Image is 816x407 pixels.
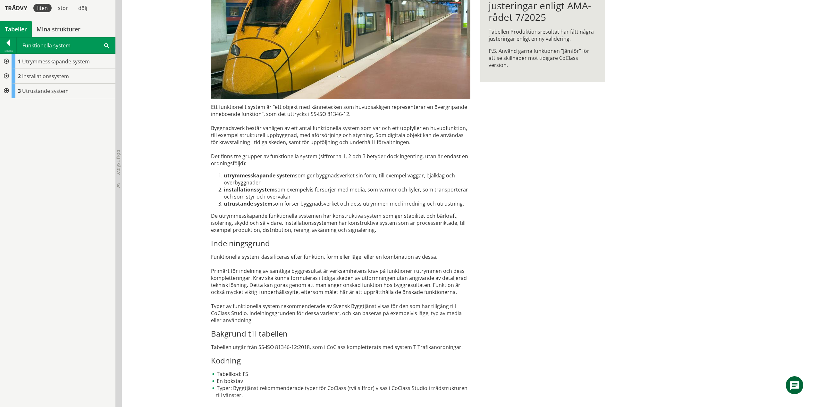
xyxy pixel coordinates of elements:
[32,21,85,37] a: Mina strukturer
[224,186,470,200] li: som exempelvis försörjer med media, som värmer och kyler, som trans­porterar och som styr och öve...
[224,186,275,193] strong: installationssystem
[74,4,91,12] div: dölj
[224,172,470,186] li: som ger byggnadsverket sin form, till exempel väggar, bjälklag och överbyggnader
[211,378,470,385] li: En bokstav
[22,58,90,65] span: Utrymmesskapande system
[489,47,597,69] p: P.S. Använd gärna funktionen ”Jämför” för att se skillnader mot tidigare CoClass version.
[22,87,69,94] span: Utrustande system
[33,4,52,12] div: liten
[104,42,109,49] span: Sök i tabellen
[0,48,16,53] div: Tillbaka
[224,200,273,207] strong: utrustande system
[211,239,470,248] h3: Indelningsgrund
[17,37,115,53] div: Funktionella system
[224,200,470,207] li: som förser byggnadsverket och dess utrymmen med inredning och utrustning.
[211,329,470,338] h3: Bakgrund till tabellen
[1,4,31,12] div: Trädvy
[22,73,69,80] span: Installationssystem
[116,150,121,175] span: Dölj trädvy
[211,385,470,399] li: Typer: Byggtjänst rekommenderade typer för CoClass (två siffror) visas i CoClass Studio i trädstr...
[54,4,72,12] div: stor
[211,356,470,365] h3: Kodning
[18,73,21,80] span: 2
[224,172,295,179] strong: utrymmesskapande system
[18,58,21,65] span: 1
[211,370,470,378] li: Tabellkod: FS
[18,87,21,94] span: 3
[211,103,470,399] div: Ett funktionellt system är "ett objekt med kännetecken som huvudsakligen representerar en övergri...
[489,28,597,42] p: Tabellen Produktionsresultat har fått några justeringar enligt en ny validering.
